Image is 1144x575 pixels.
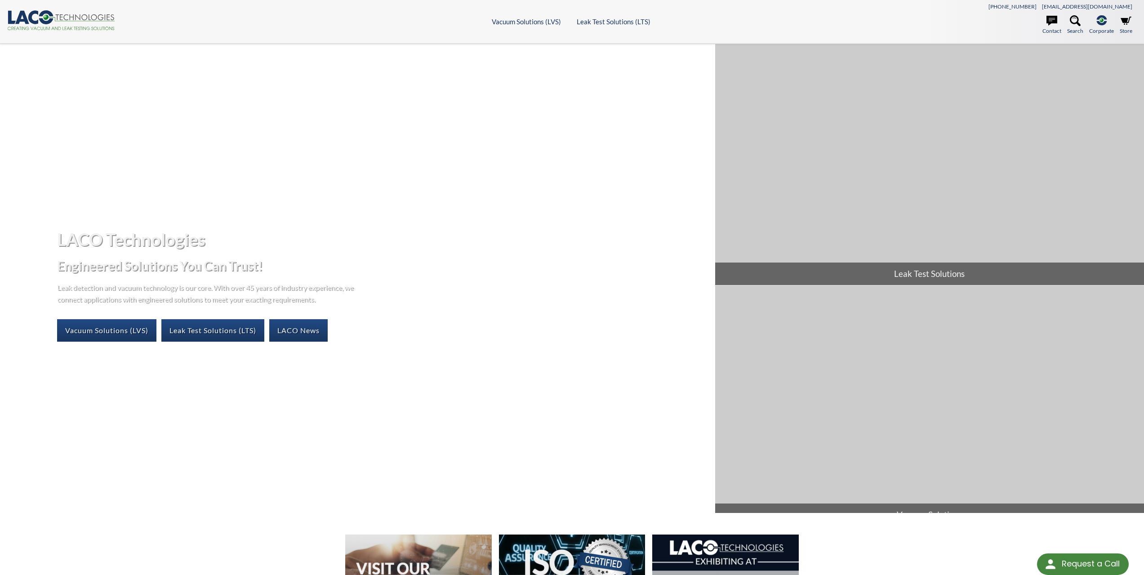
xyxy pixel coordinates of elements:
h1: LACO Technologies [57,228,708,250]
span: Corporate [1089,27,1114,35]
h2: Engineered Solutions You Can Trust! [57,258,708,274]
span: Leak Test Solutions [715,263,1144,285]
a: Leak Test Solutions [715,44,1144,285]
a: Leak Test Solutions (LTS) [577,18,650,26]
a: Vacuum Solutions [715,285,1144,526]
span: Vacuum Solutions [715,504,1144,526]
a: Search [1067,15,1083,35]
p: Leak detection and vacuum technology is our core. With over 45 years of industry experience, we c... [57,281,358,304]
a: Vacuum Solutions (LVS) [57,319,156,342]
a: Contact [1042,15,1061,35]
div: Request a Call [1037,553,1129,575]
a: LACO News [269,319,328,342]
a: Leak Test Solutions (LTS) [161,319,264,342]
a: [PHONE_NUMBER] [988,3,1037,10]
a: [EMAIL_ADDRESS][DOMAIN_NAME] [1042,3,1132,10]
a: Vacuum Solutions (LVS) [492,18,561,26]
div: Request a Call [1062,553,1120,574]
a: Store [1120,15,1132,35]
img: round button [1043,557,1058,571]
